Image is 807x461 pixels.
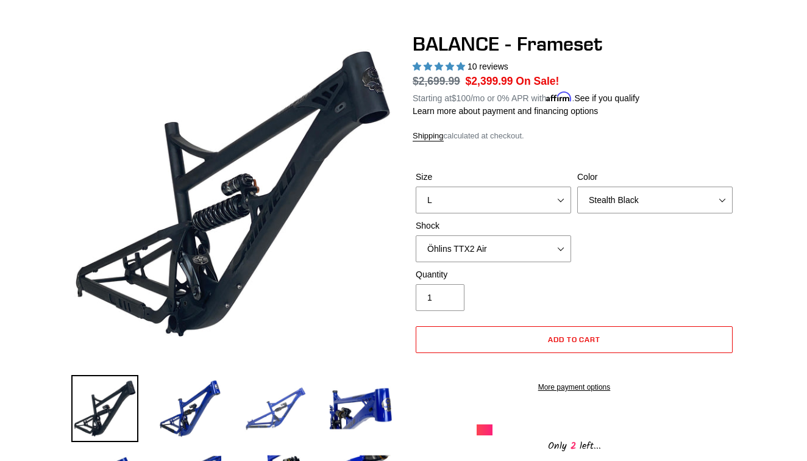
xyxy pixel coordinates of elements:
[577,171,733,184] label: Color
[242,375,309,442] img: Load image into Gallery viewer, BALANCE - Frameset
[452,93,471,103] span: $100
[416,326,733,353] button: Add to cart
[546,91,572,102] span: Affirm
[416,268,571,281] label: Quantity
[413,89,639,105] p: Starting at /mo or 0% APR with .
[413,75,460,87] s: $2,699.99
[416,171,571,184] label: Size
[416,220,571,232] label: Shock
[413,106,598,116] a: Learn more about payment and financing options
[413,130,736,142] div: calculated at checkout.
[548,335,601,344] span: Add to cart
[516,73,559,89] span: On Sale!
[413,62,467,71] span: 5.00 stars
[477,435,672,454] div: Only left...
[413,131,444,141] a: Shipping
[574,93,639,103] a: See if you qualify - Learn more about Affirm Financing (opens in modal)
[413,32,736,55] h1: BALANCE - Frameset
[71,375,138,442] img: Load image into Gallery viewer, BALANCE - Frameset
[567,438,580,454] span: 2
[466,75,513,87] span: $2,399.99
[467,62,508,71] span: 10 reviews
[327,375,394,442] img: Load image into Gallery viewer, BALANCE - Frameset
[157,375,224,442] img: Load image into Gallery viewer, BALANCE - Frameset
[416,382,733,393] a: More payment options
